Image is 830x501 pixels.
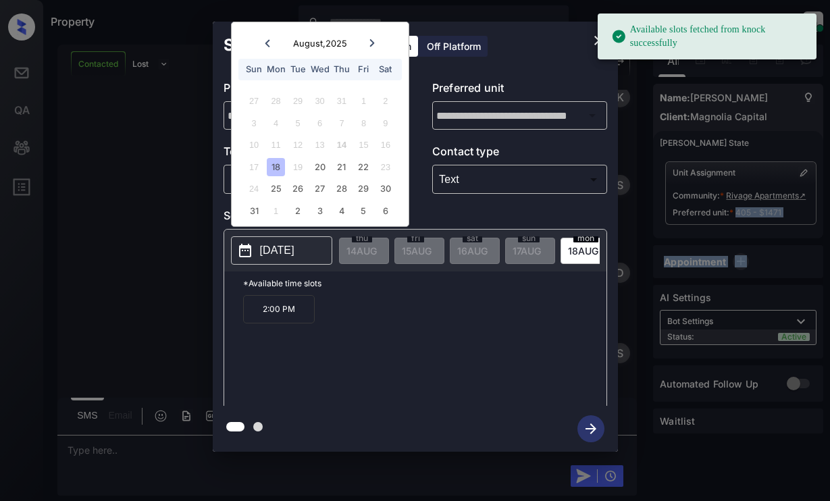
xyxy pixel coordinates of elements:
[267,114,285,132] div: Not available Monday, August 4th, 2025
[227,168,395,190] div: In Person
[355,114,373,132] div: Not available Friday, August 8th, 2025
[267,180,285,198] div: Choose Monday, August 25th, 2025
[236,90,404,222] div: month 2025-08
[288,136,307,154] div: Not available Tuesday, August 12th, 2025
[332,180,351,198] div: Choose Thursday, August 28th, 2025
[332,60,351,78] div: Thu
[569,411,613,446] button: btn-next
[376,202,394,220] div: Choose Saturday, September 6th, 2025
[224,207,607,229] p: Select slot
[245,136,263,154] div: Not available Sunday, August 10th, 2025
[355,180,373,198] div: Choose Friday, August 29th, 2025
[224,143,398,165] p: Tour type
[245,114,263,132] div: Not available Sunday, August 3rd, 2025
[243,295,315,323] p: 2:00 PM
[245,92,263,110] div: Not available Sunday, July 27th, 2025
[267,60,285,78] div: Mon
[245,202,263,220] div: Choose Sunday, August 31st, 2025
[376,92,394,110] div: Not available Saturday, August 2nd, 2025
[611,18,806,55] div: Available slots fetched from knock successfully
[311,114,329,132] div: Not available Wednesday, August 6th, 2025
[561,238,611,264] div: date-select
[311,180,329,198] div: Choose Wednesday, August 27th, 2025
[311,136,329,154] div: Not available Wednesday, August 13th, 2025
[568,245,598,257] span: 18 AUG
[245,60,263,78] div: Sun
[311,158,329,176] div: Choose Wednesday, August 20th, 2025
[332,114,351,132] div: Not available Thursday, August 7th, 2025
[267,158,285,176] div: Choose Monday, August 18th, 2025
[231,236,332,265] button: [DATE]
[311,60,329,78] div: Wed
[573,234,598,242] span: mon
[332,158,351,176] div: Choose Thursday, August 21st, 2025
[420,36,488,57] div: Off Platform
[355,136,373,154] div: Not available Friday, August 15th, 2025
[432,80,607,101] p: Preferred unit
[243,271,606,295] p: *Available time slots
[288,158,307,176] div: Not available Tuesday, August 19th, 2025
[355,158,373,176] div: Choose Friday, August 22nd, 2025
[586,27,613,54] button: close
[376,136,394,154] div: Not available Saturday, August 16th, 2025
[376,114,394,132] div: Not available Saturday, August 9th, 2025
[224,80,398,101] p: Preferred community
[376,180,394,198] div: Choose Saturday, August 30th, 2025
[267,136,285,154] div: Not available Monday, August 11th, 2025
[245,180,263,198] div: Not available Sunday, August 24th, 2025
[288,114,307,132] div: Not available Tuesday, August 5th, 2025
[332,202,351,220] div: Choose Thursday, September 4th, 2025
[267,92,285,110] div: Not available Monday, July 28th, 2025
[311,202,329,220] div: Choose Wednesday, September 3rd, 2025
[260,242,294,259] p: [DATE]
[288,92,307,110] div: Not available Tuesday, July 29th, 2025
[355,202,373,220] div: Choose Friday, September 5th, 2025
[436,168,604,190] div: Text
[267,202,285,220] div: Not available Monday, September 1st, 2025
[355,60,373,78] div: Fri
[432,143,607,165] p: Contact type
[332,136,351,154] div: Not available Thursday, August 14th, 2025
[332,92,351,110] div: Not available Thursday, July 31st, 2025
[355,92,373,110] div: Not available Friday, August 1st, 2025
[376,60,394,78] div: Sat
[213,22,351,69] h2: Schedule Tour
[376,158,394,176] div: Not available Saturday, August 23rd, 2025
[288,60,307,78] div: Tue
[245,158,263,176] div: Not available Sunday, August 17th, 2025
[288,202,307,220] div: Choose Tuesday, September 2nd, 2025
[311,92,329,110] div: Not available Wednesday, July 30th, 2025
[288,180,307,198] div: Choose Tuesday, August 26th, 2025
